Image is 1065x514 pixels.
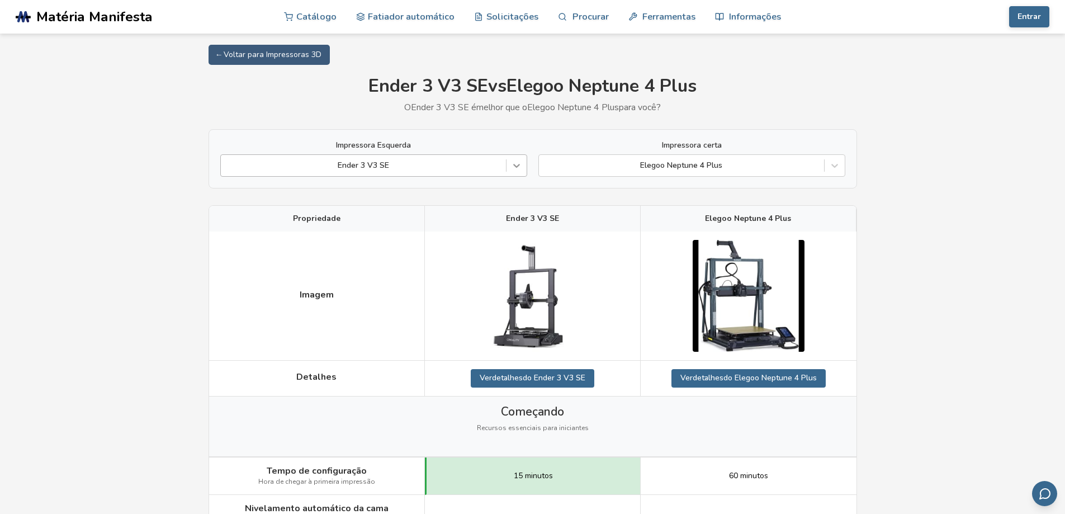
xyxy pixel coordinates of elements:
img: Ender 3 V3 SE [476,240,588,352]
font: vs [488,74,507,98]
a: ← Voltar para Impressoras 3D [209,45,330,65]
font: 60 minutos [729,470,768,481]
button: Enviar feedback por e-mail [1032,481,1057,506]
font: Detalhes [296,371,337,383]
font: Imagem [300,289,334,301]
font: Ender 3 V3 SE [506,213,559,224]
font: ← Voltar para Impressoras 3D [217,49,321,60]
font: 15 minutos [514,470,553,481]
font: Começando [501,404,564,419]
font: Propriedade [293,213,340,224]
font: Elegoo Neptune 4 Plus [507,74,697,98]
font: Entrar [1017,11,1041,22]
font: Ender 3 V3 SE é [411,101,476,114]
font: Impressora Esquerda [336,140,411,150]
a: Verdetalhesdo Ender 3 V3 SE [471,369,594,387]
font: detalhes [492,372,523,383]
font: para você? [619,101,661,114]
font: Matéria Manifesta [36,7,153,26]
input: Ender 3 V3 SE [226,161,229,170]
font: Recursos essenciais para iniciantes [477,423,589,432]
font: Ver [480,372,492,383]
font: Hora de chegar à primeira impressão [258,477,375,486]
font: Procurar [572,10,609,23]
font: detalhes [693,372,723,383]
font: Elegoo Neptune 4 Plus [527,101,619,114]
font: Fatiador automático [368,10,455,23]
button: Entrar [1009,6,1049,27]
font: Elegoo Neptune 4 Plus [705,213,791,224]
font: do Elegoo Neptune 4 Plus [723,372,817,383]
font: Solicitações [486,10,538,23]
img: Elegoo Neptune 4 Plus [693,240,804,352]
font: Ender 3 V3 SE [368,74,488,98]
font: Ferramentas [642,10,695,23]
font: Tempo de configuração [267,465,367,477]
font: Informações [729,10,781,23]
input: Elegoo Neptune 4 Plus [545,161,547,170]
font: Ver [680,372,693,383]
font: Impressora certa [662,140,722,150]
font: O [404,101,411,114]
a: Verdetalhesdo Elegoo Neptune 4 Plus [671,369,826,387]
font: melhor que o [476,101,527,114]
font: Catálogo [296,10,337,23]
font: do Ender 3 V3 SE [523,372,585,383]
